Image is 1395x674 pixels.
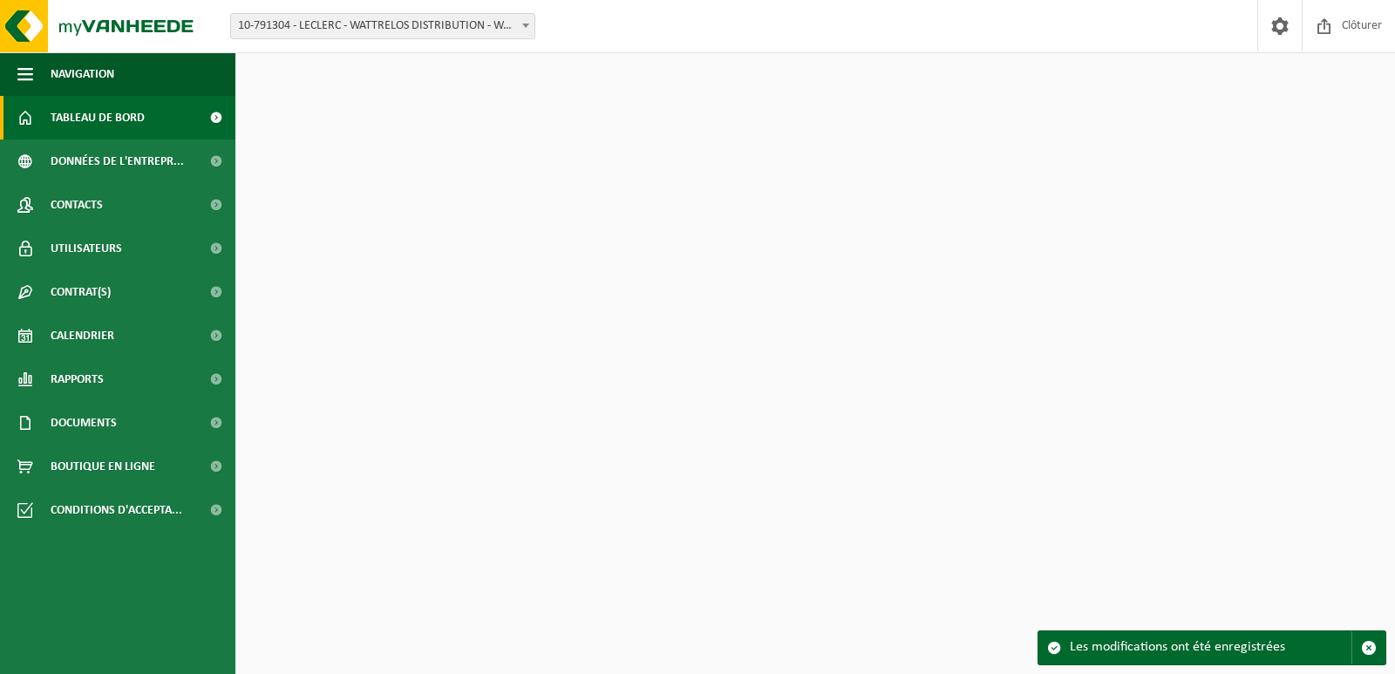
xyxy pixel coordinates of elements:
span: Données de l'entrepr... [51,140,184,183]
span: Contrat(s) [51,270,111,314]
span: Conditions d'accepta... [51,488,182,532]
div: Les modifications ont été enregistrées [1070,631,1351,664]
span: 10-791304 - LECLERC - WATTRELOS DISTRIBUTION - WATTRELOS [230,13,535,39]
span: 10-791304 - LECLERC - WATTRELOS DISTRIBUTION - WATTRELOS [231,14,534,38]
span: Calendrier [51,314,114,357]
span: Utilisateurs [51,227,122,270]
span: Tableau de bord [51,96,145,140]
span: Navigation [51,52,114,96]
span: Contacts [51,183,103,227]
span: Documents [51,401,117,445]
span: Boutique en ligne [51,445,155,488]
span: Rapports [51,357,104,401]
